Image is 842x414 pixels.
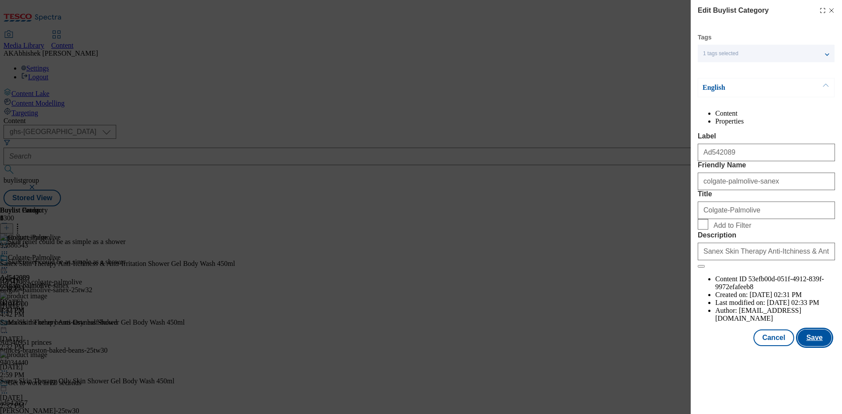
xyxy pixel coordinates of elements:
[698,35,712,40] label: Tags
[715,307,801,322] span: [EMAIL_ADDRESS][DOMAIN_NAME]
[698,45,835,62] button: 1 tags selected
[715,275,824,290] span: 53efb00d-051f-4912-839f-9972efafeeb8
[698,231,835,239] label: Description
[698,173,835,190] input: Enter Friendly Name
[698,202,835,219] input: Enter Title
[703,83,795,92] p: English
[698,132,835,140] label: Label
[698,161,835,169] label: Friendly Name
[715,110,835,117] li: Content
[715,299,835,307] li: Last modified on:
[753,329,794,346] button: Cancel
[698,243,835,260] input: Enter Description
[703,50,739,57] span: 1 tags selected
[798,329,831,346] button: Save
[715,117,835,125] li: Properties
[715,307,835,322] li: Author:
[698,144,835,161] input: Enter Label
[698,5,769,16] h4: Edit Buylist Category
[749,291,802,298] span: [DATE] 02:31 PM
[698,190,835,198] label: Title
[715,275,835,291] li: Content ID
[767,299,819,306] span: [DATE] 02:33 PM
[714,222,751,230] span: Add to Filter
[715,291,835,299] li: Created on:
